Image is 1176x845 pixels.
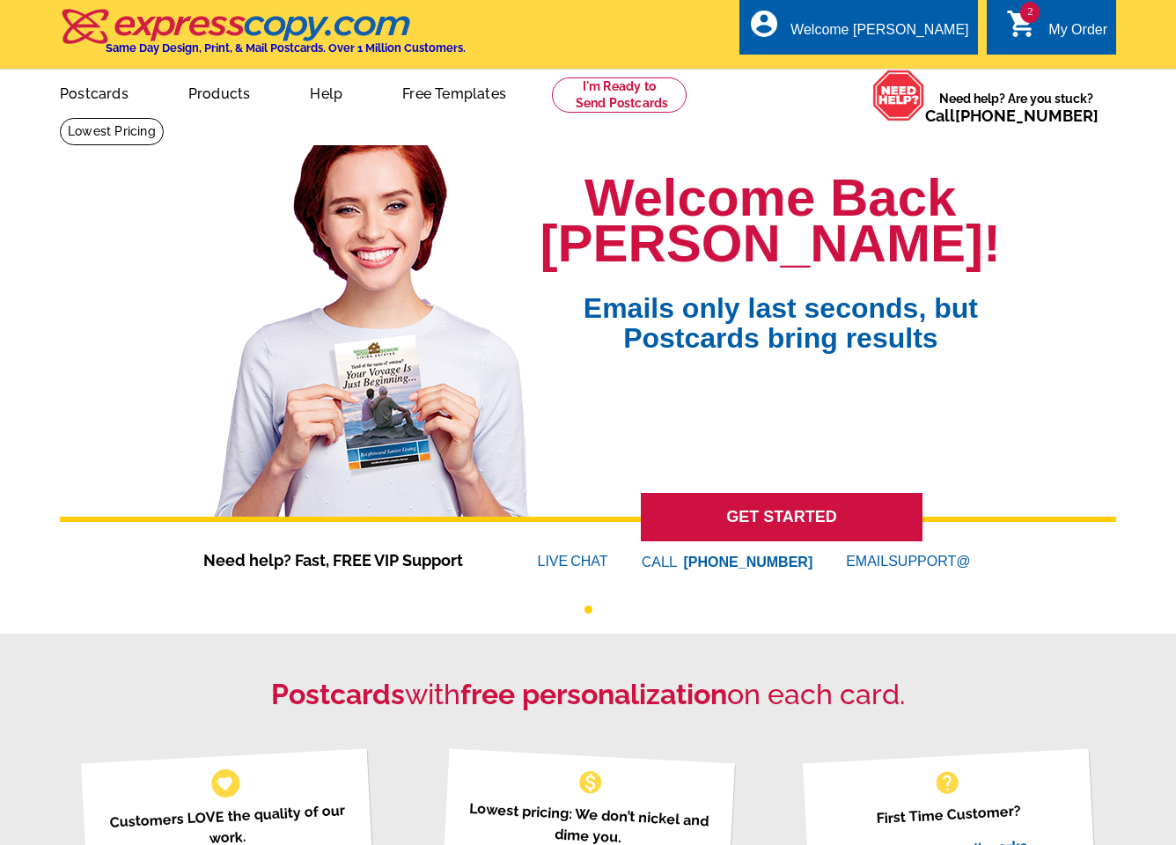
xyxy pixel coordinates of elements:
span: Need help? Are you stuck? [925,90,1107,125]
font: LIVE [538,551,571,572]
a: [PHONE_NUMBER] [955,107,1099,125]
h2: with on each card. [60,678,1116,711]
a: Postcards [32,71,157,113]
span: monetization_on [577,768,605,797]
i: shopping_cart [1006,8,1038,40]
a: Products [160,71,279,113]
a: Free Templates [374,71,534,113]
span: Call [925,107,1099,125]
h4: Same Day Design, Print, & Mail Postcards. Over 1 Million Customers. [106,41,466,55]
p: First Time Customer? [824,797,1072,832]
a: Help [282,71,371,113]
h1: Welcome Back [PERSON_NAME]! [540,175,1001,267]
div: My Order [1048,22,1107,47]
button: 1 of 1 [584,606,592,614]
div: Welcome [PERSON_NAME] [790,22,968,47]
span: 2 [1020,2,1040,23]
i: account_circle [748,8,780,40]
span: Emails only last seconds, but Postcards bring results [561,267,1001,353]
span: Need help? Fast, FREE VIP Support [203,548,485,572]
font: SUPPORT@ [888,551,973,572]
a: 2 shopping_cart My Order [1006,19,1107,41]
img: help [872,70,925,121]
a: LIVECHAT [538,554,608,569]
a: GET STARTED [641,493,922,541]
span: help [933,768,961,797]
strong: Postcards [271,678,405,710]
a: Same Day Design, Print, & Mail Postcards. Over 1 Million Customers. [60,21,466,55]
span: favorite [216,774,234,792]
img: welcome-back-logged-in.png [203,131,540,517]
strong: free personalization [460,678,727,710]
